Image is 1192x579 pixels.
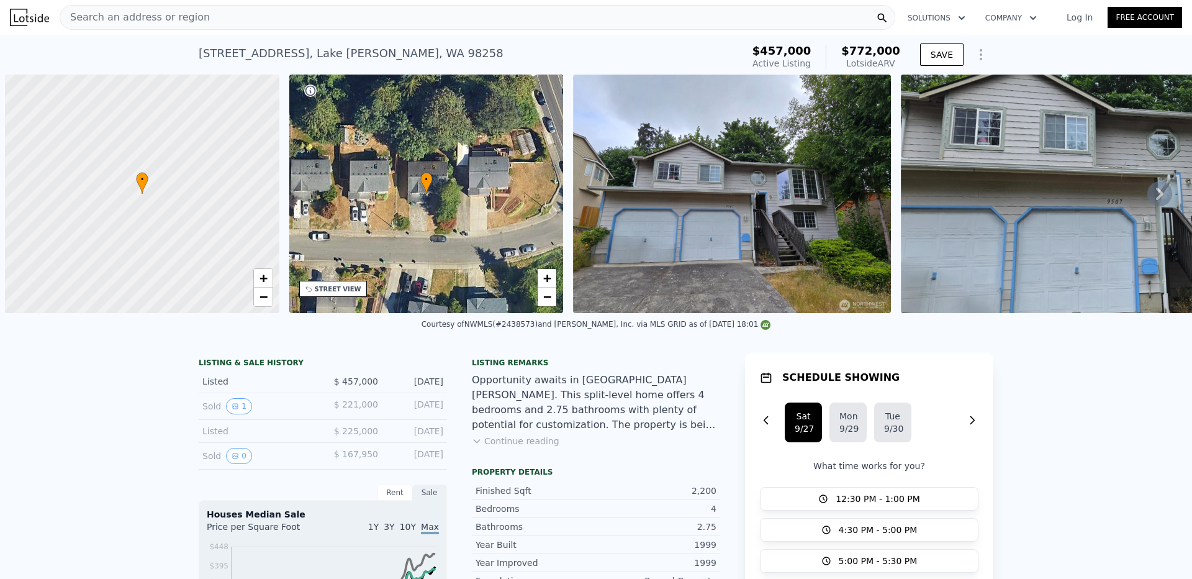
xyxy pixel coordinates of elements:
[202,425,313,437] div: Listed
[254,288,273,306] a: Zoom out
[841,44,900,57] span: $772,000
[472,358,720,368] div: Listing remarks
[884,422,901,435] div: 9/30
[968,42,993,67] button: Show Options
[476,485,596,497] div: Finished Sqft
[839,422,857,435] div: 9/29
[543,270,551,286] span: +
[388,425,443,437] div: [DATE]
[874,403,911,442] button: Tue9/30
[476,521,596,533] div: Bathrooms
[209,542,228,551] tspan: $448
[476,557,596,569] div: Year Improved
[836,493,920,505] span: 12:30 PM - 1:00 PM
[472,435,559,447] button: Continue reading
[472,373,720,432] div: Opportunity awaits in [GEOGRAPHIC_DATA][PERSON_NAME]. This split-level home offers 4 bedrooms and...
[60,10,210,25] span: Search an address or region
[785,403,822,442] button: Sat9/27
[596,503,716,515] div: 4
[199,358,447,370] div: LISTING & SALE HISTORY
[761,320,770,330] img: NWMLS Logo
[334,376,378,386] span: $ 457,000
[760,518,978,542] button: 4:30 PM - 5:00 PM
[573,75,890,313] img: Sale: 169799217 Parcel: 103485587
[136,172,148,194] div: •
[199,45,503,62] div: [STREET_ADDRESS] , Lake [PERSON_NAME] , WA 98258
[1108,7,1182,28] a: Free Account
[596,521,716,533] div: 2.75
[421,522,439,534] span: Max
[420,174,433,185] span: •
[782,370,900,385] h1: SCHEDULE SHOWING
[884,410,901,422] div: Tue
[472,467,720,477] div: Property details
[752,58,811,68] span: Active Listing
[388,398,443,414] div: [DATE]
[388,375,443,388] div: [DATE]
[795,410,812,422] div: Sat
[898,7,975,29] button: Solutions
[760,487,978,511] button: 12:30 PM - 1:00 PM
[422,320,771,329] div: Courtesy of NWMLS (#2438573) and [PERSON_NAME], Inc. via MLS GRID as of [DATE] 18:01
[202,375,313,388] div: Listed
[476,503,596,515] div: Bedrooms
[839,410,857,422] div: Mon
[596,557,716,569] div: 1999
[384,522,394,532] span: 3Y
[334,449,378,459] span: $ 167,950
[334,399,378,409] span: $ 221,000
[760,549,978,573] button: 5:00 PM - 5:30 PM
[368,522,379,532] span: 1Y
[209,562,228,570] tspan: $395
[596,485,716,497] div: 2,200
[752,44,811,57] span: $457,000
[596,539,716,551] div: 1999
[841,57,900,70] div: Lotside ARV
[920,43,964,66] button: SAVE
[202,398,313,414] div: Sold
[207,521,323,540] div: Price per Square Foot
[202,448,313,464] div: Sold
[829,403,867,442] button: Mon9/29
[1052,11,1108,24] a: Log In
[226,398,252,414] button: View historical data
[259,270,267,286] span: +
[839,555,918,567] span: 5:00 PM - 5:30 PM
[388,448,443,464] div: [DATE]
[420,172,433,194] div: •
[334,426,378,436] span: $ 225,000
[254,269,273,288] a: Zoom in
[377,485,412,501] div: Rent
[760,460,978,472] p: What time works for you?
[543,289,551,304] span: −
[975,7,1047,29] button: Company
[400,522,416,532] span: 10Y
[315,285,361,294] div: STREET VIEW
[538,288,556,306] a: Zoom out
[839,524,918,536] span: 4:30 PM - 5:00 PM
[795,422,812,435] div: 9/27
[226,448,252,464] button: View historical data
[538,269,556,288] a: Zoom in
[10,9,49,26] img: Lotside
[136,174,148,185] span: •
[412,485,447,501] div: Sale
[476,539,596,551] div: Year Built
[207,508,439,521] div: Houses Median Sale
[259,289,267,304] span: −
